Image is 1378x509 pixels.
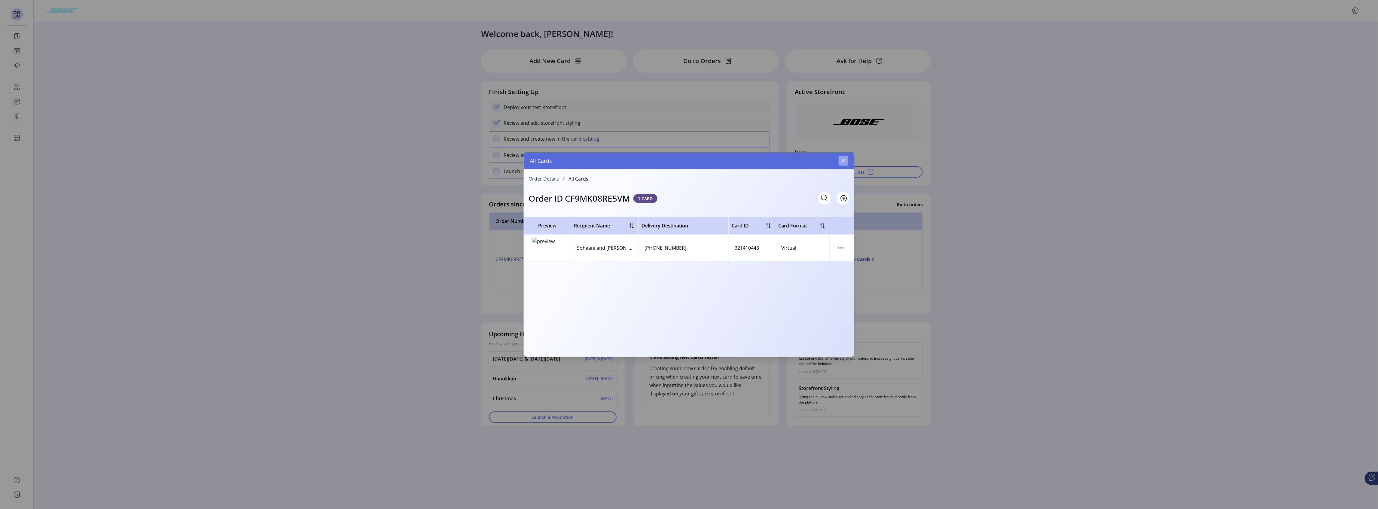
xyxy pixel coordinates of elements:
a: Order Details [529,176,559,181]
span: All Cards [569,176,588,181]
span: Delivery Destination [642,222,688,229]
div: Sohaani and [PERSON_NAME] [577,244,632,251]
span: 1 CARD [633,194,657,203]
h3: Order ID CF9MK08RE5VM [529,192,630,205]
div: [PHONE_NUMBER] [645,244,686,251]
div: 321410448 [735,244,759,251]
img: preview [532,238,562,258]
div: Virtual [781,244,796,251]
span: All Cards [530,157,552,165]
button: menu [836,243,846,253]
span: Preview [527,222,568,229]
span: Card ID [732,222,749,229]
span: Card Format [778,222,807,229]
span: Recipient Name [574,222,610,229]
